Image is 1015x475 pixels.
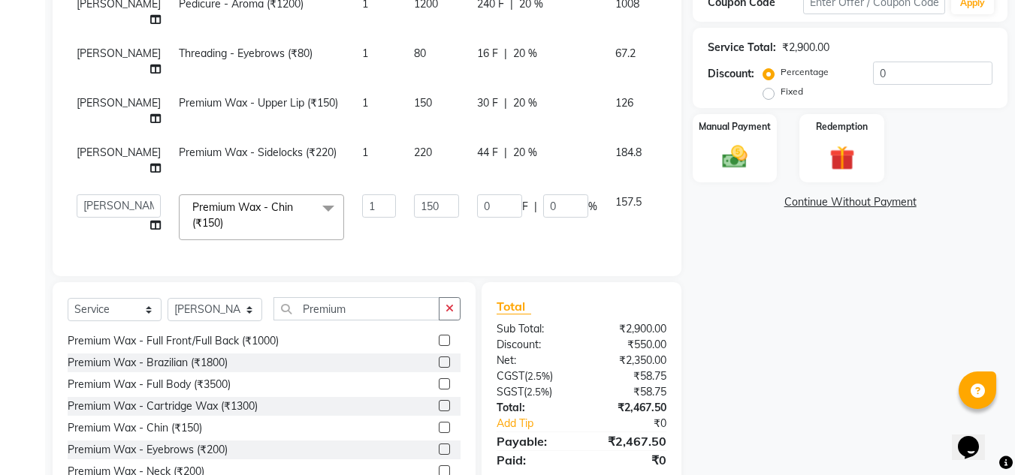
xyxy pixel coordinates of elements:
span: 16 F [477,46,498,62]
span: 126 [615,96,633,110]
div: Discount: [708,66,754,82]
div: ( ) [485,368,582,384]
span: 220 [414,146,432,159]
label: Redemption [816,120,868,134]
a: x [223,216,230,230]
span: 20 % [513,95,537,111]
img: _cash.svg [714,143,755,171]
img: _gift.svg [822,143,862,173]
span: | [504,95,507,111]
div: Payable: [485,432,582,450]
div: ₹550.00 [582,337,678,353]
span: [PERSON_NAME] [77,47,161,60]
span: 30 F [477,95,498,111]
span: 157.5 [615,195,642,209]
div: Premium Wax - Brazilian (₹1800) [68,355,228,371]
span: 150 [414,96,432,110]
span: F [522,199,528,215]
span: CGST [497,369,524,383]
span: 67.2 [615,47,636,60]
div: Premium Wax - Chin (₹150) [68,420,202,436]
div: ₹58.75 [582,384,678,400]
div: ₹2,900.00 [782,40,829,56]
div: ( ) [485,384,582,400]
label: Manual Payment [699,120,771,134]
span: % [588,199,597,215]
div: Premium Wax - Eyebrows (₹200) [68,442,228,458]
div: Premium Wax - Cartridge Wax (₹1300) [68,398,258,414]
div: Sub Total: [485,321,582,337]
div: ₹2,350.00 [582,353,678,368]
span: 80 [414,47,426,60]
label: Fixed [781,85,803,98]
span: 2.5% [527,370,550,382]
div: ₹58.75 [582,368,678,384]
span: Premium Wax - Upper Lip (₹150) [179,96,338,110]
div: Discount: [485,337,582,353]
span: | [534,199,537,215]
input: Search or Scan [273,297,440,320]
span: 1 [362,47,368,60]
div: Paid: [485,451,582,469]
span: 1 [362,96,368,110]
span: 1 [362,146,368,159]
span: | [504,145,507,161]
span: 44 F [477,145,498,161]
div: ₹2,900.00 [582,321,678,337]
span: Total [497,299,531,314]
div: Total: [485,400,582,416]
iframe: chat widget [952,415,1000,460]
span: [PERSON_NAME] [77,96,161,110]
div: ₹2,467.50 [582,400,678,416]
div: ₹0 [582,451,678,469]
div: Premium Wax - Full Front/Full Back (₹1000) [68,333,279,349]
a: Continue Without Payment [696,194,1004,210]
span: 20 % [513,145,537,161]
div: Premium Wax - Full Body (₹3500) [68,377,231,392]
label: Percentage [781,65,829,79]
div: ₹2,467.50 [582,432,678,450]
span: 2.5% [527,386,549,398]
span: [PERSON_NAME] [77,146,161,159]
span: Premium Wax - Sidelocks (₹220) [179,146,337,159]
span: Threading - Eyebrows (₹80) [179,47,313,60]
span: Premium Wax - Chin (₹150) [192,200,293,230]
div: Net: [485,353,582,368]
span: SGST [497,385,524,398]
div: ₹0 [598,416,678,431]
span: | [504,46,507,62]
a: Add Tip [485,416,597,431]
span: 184.8 [615,146,642,159]
span: 20 % [513,46,537,62]
div: Service Total: [708,40,776,56]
